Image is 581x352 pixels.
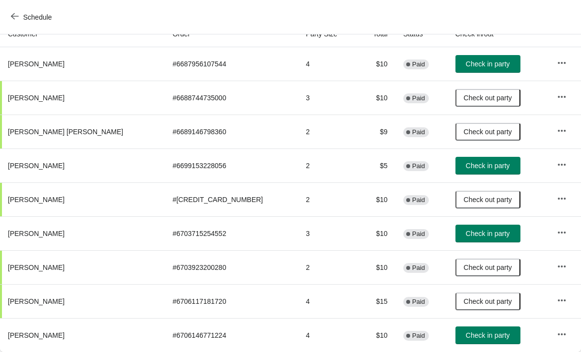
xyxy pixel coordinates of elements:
[357,250,395,284] td: $10
[455,326,520,344] button: Check in party
[464,264,512,271] span: Check out party
[298,318,357,352] td: 4
[412,230,425,238] span: Paid
[5,8,60,26] button: Schedule
[455,225,520,242] button: Check in party
[412,264,425,272] span: Paid
[455,55,520,73] button: Check in party
[298,47,357,81] td: 4
[357,81,395,115] td: $10
[8,264,65,271] span: [PERSON_NAME]
[8,128,123,136] span: [PERSON_NAME] [PERSON_NAME]
[466,60,510,68] span: Check in party
[298,81,357,115] td: 3
[164,216,298,250] td: # 6703715254552
[8,162,65,170] span: [PERSON_NAME]
[464,94,512,102] span: Check out party
[298,284,357,318] td: 4
[164,250,298,284] td: # 6703923200280
[455,123,520,141] button: Check out party
[8,297,65,305] span: [PERSON_NAME]
[357,318,395,352] td: $10
[357,216,395,250] td: $10
[164,182,298,216] td: # [CREDIT_CARD_NUMBER]
[412,332,425,340] span: Paid
[412,94,425,102] span: Paid
[412,298,425,306] span: Paid
[8,230,65,237] span: [PERSON_NAME]
[164,148,298,182] td: # 6699153228056
[357,148,395,182] td: $5
[357,47,395,81] td: $10
[164,47,298,81] td: # 6687956107544
[298,148,357,182] td: 2
[357,284,395,318] td: $15
[466,331,510,339] span: Check in party
[412,60,425,68] span: Paid
[412,128,425,136] span: Paid
[464,196,512,204] span: Check out party
[357,115,395,148] td: $9
[455,157,520,175] button: Check in party
[164,115,298,148] td: # 6689146798360
[464,128,512,136] span: Check out party
[298,182,357,216] td: 2
[298,115,357,148] td: 2
[455,259,520,276] button: Check out party
[8,94,65,102] span: [PERSON_NAME]
[23,13,52,21] span: Schedule
[164,81,298,115] td: # 6688744735000
[412,162,425,170] span: Paid
[455,89,520,107] button: Check out party
[164,284,298,318] td: # 6706117181720
[455,293,520,310] button: Check out party
[412,196,425,204] span: Paid
[298,216,357,250] td: 3
[8,196,65,204] span: [PERSON_NAME]
[455,191,520,208] button: Check out party
[357,182,395,216] td: $10
[8,60,65,68] span: [PERSON_NAME]
[464,297,512,305] span: Check out party
[164,318,298,352] td: # 6706146771224
[8,331,65,339] span: [PERSON_NAME]
[298,250,357,284] td: 2
[466,162,510,170] span: Check in party
[466,230,510,237] span: Check in party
